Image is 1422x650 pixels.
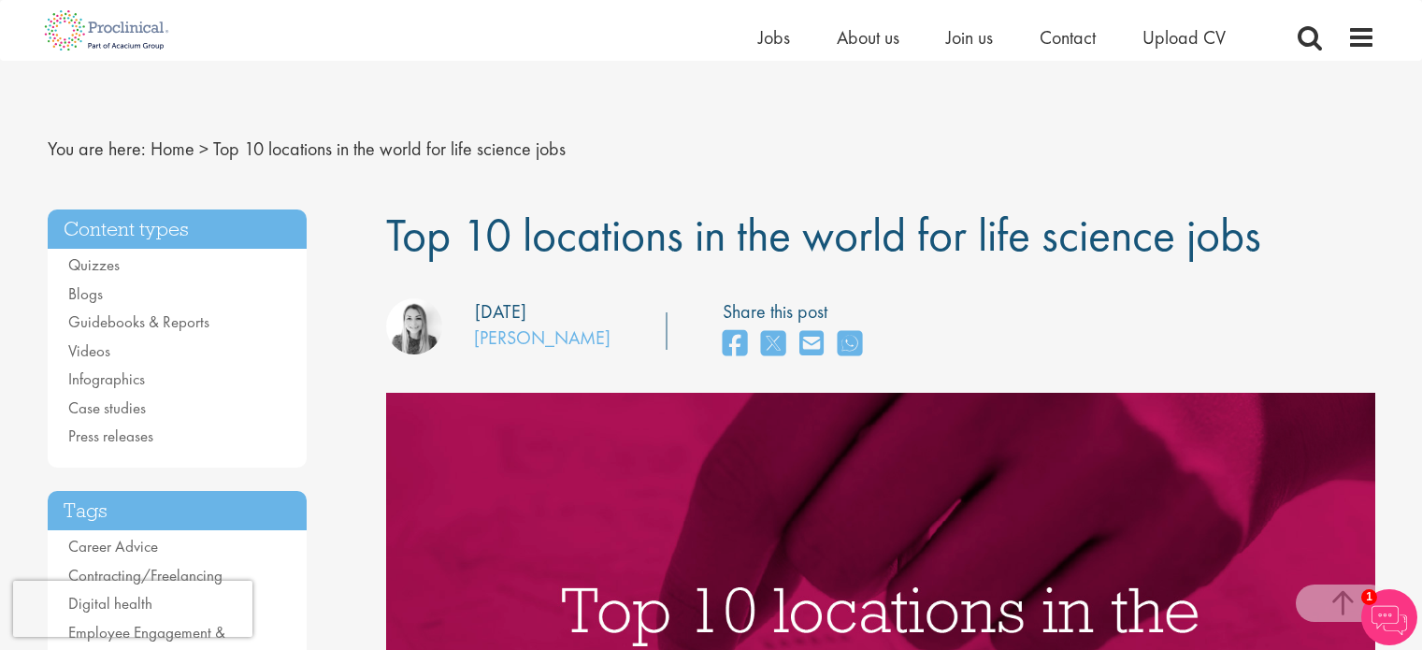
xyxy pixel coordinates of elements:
[799,325,824,365] a: share on email
[1361,589,1417,645] img: Chatbot
[838,325,862,365] a: share on whats app
[723,298,871,325] label: Share this post
[48,491,308,531] h3: Tags
[1142,25,1226,50] a: Upload CV
[13,581,252,637] iframe: reCAPTCHA
[946,25,993,50] a: Join us
[758,25,790,50] a: Jobs
[474,325,610,350] a: [PERSON_NAME]
[68,397,146,418] a: Case studies
[1361,589,1377,605] span: 1
[68,283,103,304] a: Blogs
[68,368,145,389] a: Infographics
[761,325,785,365] a: share on twitter
[475,298,526,325] div: [DATE]
[199,137,208,161] span: >
[48,209,308,250] h3: Content types
[213,137,566,161] span: Top 10 locations in the world for life science jobs
[723,325,747,365] a: share on facebook
[386,298,442,354] img: Hannah Burke
[386,205,1261,265] span: Top 10 locations in the world for life science jobs
[68,340,110,361] a: Videos
[68,536,158,556] a: Career Advice
[1040,25,1096,50] a: Contact
[837,25,899,50] a: About us
[151,137,194,161] a: breadcrumb link
[68,565,223,585] a: Contracting/Freelancing
[68,426,153,446] a: Press releases
[48,137,146,161] span: You are here:
[68,311,209,332] a: Guidebooks & Reports
[68,254,120,275] a: Quizzes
